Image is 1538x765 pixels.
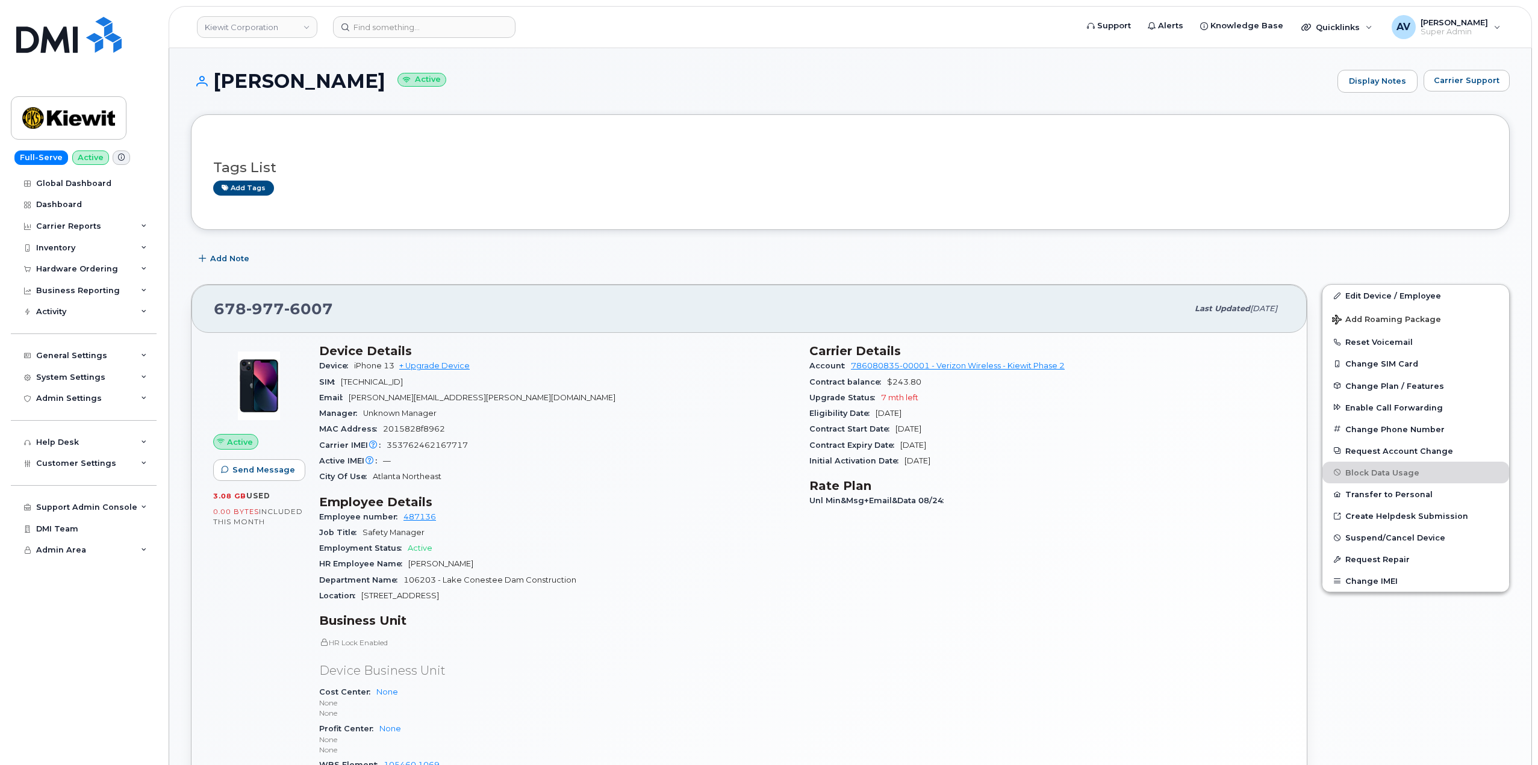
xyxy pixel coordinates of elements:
span: 6007 [284,300,333,318]
span: — [383,456,391,465]
p: None [319,708,795,718]
button: Transfer to Personal [1322,483,1509,505]
span: 3.08 GB [213,492,246,500]
a: None [379,724,401,733]
span: Add Note [210,253,249,264]
a: Add tags [213,181,274,196]
a: None [376,687,398,696]
a: Edit Device / Employee [1322,285,1509,306]
span: Atlanta Northeast [373,472,441,481]
p: None [319,698,795,708]
span: $243.80 [887,377,921,386]
span: [PERSON_NAME] [408,559,473,568]
span: Eligibility Date [809,409,876,418]
span: Active IMEI [319,456,383,465]
span: 2015828f8962 [383,424,445,433]
button: Enable Call Forwarding [1322,397,1509,418]
p: Device Business Unit [319,662,795,680]
a: Display Notes [1337,70,1418,93]
span: Send Message [232,464,295,475]
button: Add Note [191,248,260,270]
span: [DATE] [900,441,926,450]
p: None [319,734,795,745]
button: Change Plan / Features [1322,375,1509,397]
span: Location [319,591,361,600]
span: 678 [214,300,333,318]
span: 977 [246,300,284,318]
button: Carrier Support [1424,70,1510,91]
span: Job Title [319,528,363,537]
span: HR Employee Name [319,559,408,568]
button: Reset Voicemail [1322,331,1509,353]
h3: Rate Plan [809,479,1285,493]
span: Initial Activation Date [809,456,904,465]
span: [PERSON_NAME][EMAIL_ADDRESS][PERSON_NAME][DOMAIN_NAME] [349,393,615,402]
button: Send Message [213,459,305,481]
a: 786080835-00001 - Verizon Wireless - Kiewit Phase 2 [851,361,1065,370]
h3: Employee Details [319,495,795,509]
a: Create Helpdesk Submission [1322,505,1509,527]
span: Profit Center [319,724,379,733]
span: Manager [319,409,363,418]
span: Suspend/Cancel Device [1345,533,1445,542]
span: 353762462167717 [387,441,468,450]
span: Account [809,361,851,370]
span: [DATE] [895,424,921,433]
span: Cost Center [319,687,376,696]
h3: Device Details [319,344,795,358]
button: Add Roaming Package [1322,306,1509,331]
button: Request Account Change [1322,440,1509,462]
span: [DATE] [1250,304,1277,313]
span: Contract Expiry Date [809,441,900,450]
span: 106203 - Lake Conestee Dam Construction [403,575,576,584]
span: Contract Start Date [809,424,895,433]
span: Last updated [1195,304,1250,313]
h3: Carrier Details [809,344,1285,358]
span: MAC Address [319,424,383,433]
img: image20231002-3703462-1ig824h.jpeg [223,350,295,422]
a: + Upgrade Device [399,361,470,370]
span: [STREET_ADDRESS] [361,591,439,600]
span: Add Roaming Package [1332,315,1441,326]
span: [DATE] [904,456,930,465]
span: Active [227,436,253,448]
span: Enable Call Forwarding [1345,403,1443,412]
span: SIM [319,377,341,386]
button: Block Data Usage [1322,462,1509,483]
span: Carrier Support [1434,75,1499,86]
span: Email [319,393,349,402]
span: Employment Status [319,544,408,553]
a: 487136 [403,512,436,521]
span: Employee number [319,512,403,521]
span: Change Plan / Features [1345,381,1444,390]
span: Unl Min&Msg+Email&Data 08/24 [809,496,950,505]
p: HR Lock Enabled [319,637,795,648]
button: Change IMEI [1322,570,1509,592]
span: 0.00 Bytes [213,507,259,516]
span: [DATE] [876,409,901,418]
span: Device [319,361,354,370]
iframe: Messenger Launcher [1486,713,1529,756]
button: Change Phone Number [1322,418,1509,440]
small: Active [397,73,446,87]
button: Request Repair [1322,548,1509,570]
span: Carrier IMEI [319,441,387,450]
button: Change SIM Card [1322,353,1509,374]
h3: Business Unit [319,613,795,628]
span: Active [408,544,432,553]
span: Contract balance [809,377,887,386]
p: None [319,745,795,755]
button: Suspend/Cancel Device [1322,527,1509,548]
span: Department Name [319,575,403,584]
h1: [PERSON_NAME] [191,70,1331,91]
span: Safety Manager [363,528,425,537]
span: City Of Use [319,472,373,481]
h3: Tags List [213,160,1487,175]
span: iPhone 13 [354,361,394,370]
span: used [246,491,270,500]
span: Unknown Manager [363,409,437,418]
span: [TECHNICAL_ID] [341,377,403,386]
span: 7 mth left [881,393,918,402]
span: Upgrade Status [809,393,881,402]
